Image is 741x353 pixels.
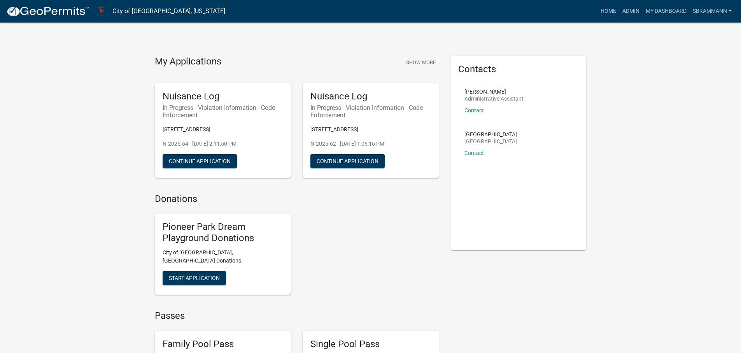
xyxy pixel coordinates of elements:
[310,339,431,350] h5: Single Pool Pass
[310,104,431,119] h6: In Progress - Violation Information - Code Enforcement
[464,96,524,101] p: Administrative Assistant
[690,4,735,19] a: SBrammann
[464,107,484,113] a: Contact
[403,56,439,69] button: Show More
[163,125,283,134] p: [STREET_ADDRESS]
[643,4,690,19] a: My Dashboard
[155,193,439,205] h4: Donations
[155,310,439,322] h4: Passes
[310,140,431,148] p: N-2025-62 - [DATE] 1:05:16 PM
[458,64,579,75] h5: Contacts
[464,150,484,156] a: Contact
[464,132,517,137] p: [GEOGRAPHIC_DATA]
[163,249,283,265] p: City of [GEOGRAPHIC_DATA], [GEOGRAPHIC_DATA] Donations
[169,275,220,281] span: Start Application
[163,339,283,350] h5: Family Pool Pass
[310,125,431,134] p: [STREET_ADDRESS]
[96,6,106,16] img: City of Harlan, Iowa
[619,4,643,19] a: Admin
[112,5,225,18] a: City of [GEOGRAPHIC_DATA], [US_STATE]
[163,221,283,244] h5: Pioneer Park Dream Playground Donations
[163,271,226,285] button: Start Application
[155,56,221,68] h4: My Applications
[163,140,283,148] p: N-2025-64 - [DATE] 2:11:50 PM
[163,91,283,102] h5: Nuisance Log
[464,89,524,94] p: [PERSON_NAME]
[310,154,385,168] button: Continue Application
[597,4,619,19] a: Home
[464,139,517,144] p: [GEOGRAPHIC_DATA]
[310,91,431,102] h5: Nuisance Log
[163,104,283,119] h6: In Progress - Violation Information - Code Enforcement
[163,154,237,168] button: Continue Application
